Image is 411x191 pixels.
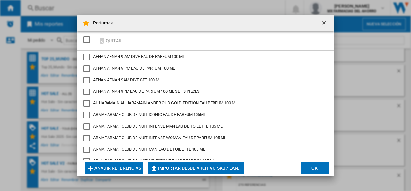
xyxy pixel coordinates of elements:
[93,147,205,152] span: ARMAF ARMAF CLUB DE NUIT MAN EAU DE TOILETTE 105 ML
[83,112,322,118] md-checkbox: ARMAF CLUB DE NUIT ICONIC EAU DE PARFUM 105ML
[93,54,185,59] span: AFNAN AFNAN 9 AM DIVE EAU DE PARFUM 100 ML
[96,33,124,48] button: Quitar
[83,123,322,130] md-checkbox: ARMAF CLUB DE NUIT INTENSE MAN EAU DE TOILETTE 105 ML
[83,135,322,141] md-checkbox: ARMAF CLUB DE NUIT INTENSE WOMAN EAU DE PARFUM 105 ML
[148,162,244,174] button: Importar desde archivo SKU / EAN...
[83,89,322,95] md-checkbox: AFNAN 9PM EAU DE PARFUM 100 ML SET 3 PIECES
[83,147,322,153] md-checkbox: ARMAF CLUB DE NUIT MAN EAU DE TOILETTE 105 ML
[93,135,226,140] span: ARMAF ARMAF CLUB DE NUIT INTENSE WOMAN EAU DE PARFUM 105 ML
[83,77,322,83] md-checkbox: AFNAN 9AM DIVE SET 100 ML
[93,77,162,82] span: AFNAN AFNAN 9AM DIVE SET 100 ML
[93,89,200,94] span: AFNAN AFNAN 9PM EAU DE PARFUM 100 ML SET 3 PIECES
[83,54,322,60] md-checkbox: AFNAN 9 AM DIVE EAU DE PARFUM 100 ML
[93,124,223,129] span: ARMAF ARMAF CLUB DE NUIT INTENSE MAN EAU DE TOILETTE 105 ML
[83,100,322,107] md-checkbox: AL HARAMAIN AMBER OUD GOLD EDITION EAU PERFUM 100 ML
[93,112,206,117] span: ARMAF ARMAF CLUB DE NUIT ICONIC EAU DE PARFUM 105ML
[93,66,175,71] span: AFNAN AFNAN 9 PM EAU DE PARFUM 100 ML
[83,65,322,72] md-checkbox: AFNAN 9 PM EAU DE PARFUM 100 ML
[93,158,216,163] span: ARMAF ARMAF CLUB DE NUIT MILESTONE EAU DE PARFUM 105 ML
[90,20,113,26] h4: Perfumes
[93,100,238,105] span: AL HARAMAIN AL HARAMAIN AMBER OUD GOLD EDITION EAU PERFUM 100 ML
[85,162,143,174] button: Añadir referencias
[83,158,322,165] md-checkbox: ARMAF CLUB DE NUIT MILESTONE EAU DE PARFUM 105 ML
[319,17,331,30] button: getI18NText('BUTTONS.CLOSE_DIALOG')
[321,20,329,27] ng-md-icon: getI18NText('BUTTONS.CLOSE_DIALOG')
[301,162,329,174] button: OK
[83,34,93,45] md-checkbox: SELECTIONS.EDITION_POPUP.SELECT_DESELECT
